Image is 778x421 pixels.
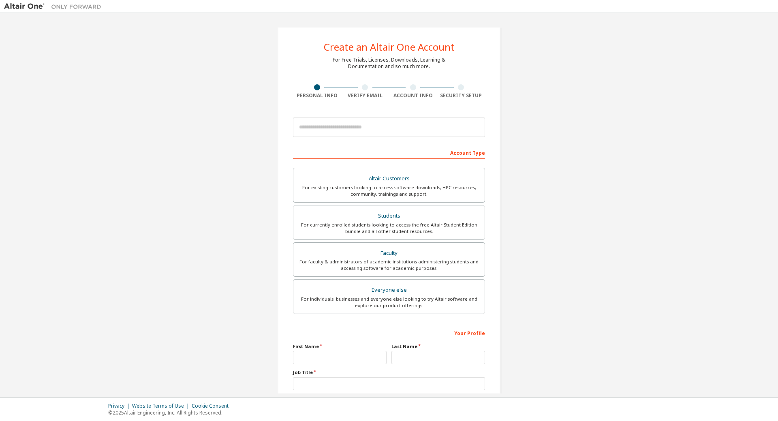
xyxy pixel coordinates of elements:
[437,92,485,99] div: Security Setup
[389,92,437,99] div: Account Info
[298,210,480,222] div: Students
[298,184,480,197] div: For existing customers looking to access software downloads, HPC resources, community, trainings ...
[298,248,480,259] div: Faculty
[4,2,105,11] img: Altair One
[293,146,485,159] div: Account Type
[293,92,341,99] div: Personal Info
[108,403,132,409] div: Privacy
[298,284,480,296] div: Everyone else
[324,42,455,52] div: Create an Altair One Account
[298,296,480,309] div: For individuals, businesses and everyone else looking to try Altair software and explore our prod...
[341,92,389,99] div: Verify Email
[298,173,480,184] div: Altair Customers
[293,326,485,339] div: Your Profile
[298,259,480,271] div: For faculty & administrators of academic institutions administering students and accessing softwa...
[192,403,233,409] div: Cookie Consent
[333,57,445,70] div: For Free Trials, Licenses, Downloads, Learning & Documentation and so much more.
[293,343,387,350] label: First Name
[391,343,485,350] label: Last Name
[293,369,485,376] label: Job Title
[132,403,192,409] div: Website Terms of Use
[298,222,480,235] div: For currently enrolled students looking to access the free Altair Student Edition bundle and all ...
[108,409,233,416] p: © 2025 Altair Engineering, Inc. All Rights Reserved.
